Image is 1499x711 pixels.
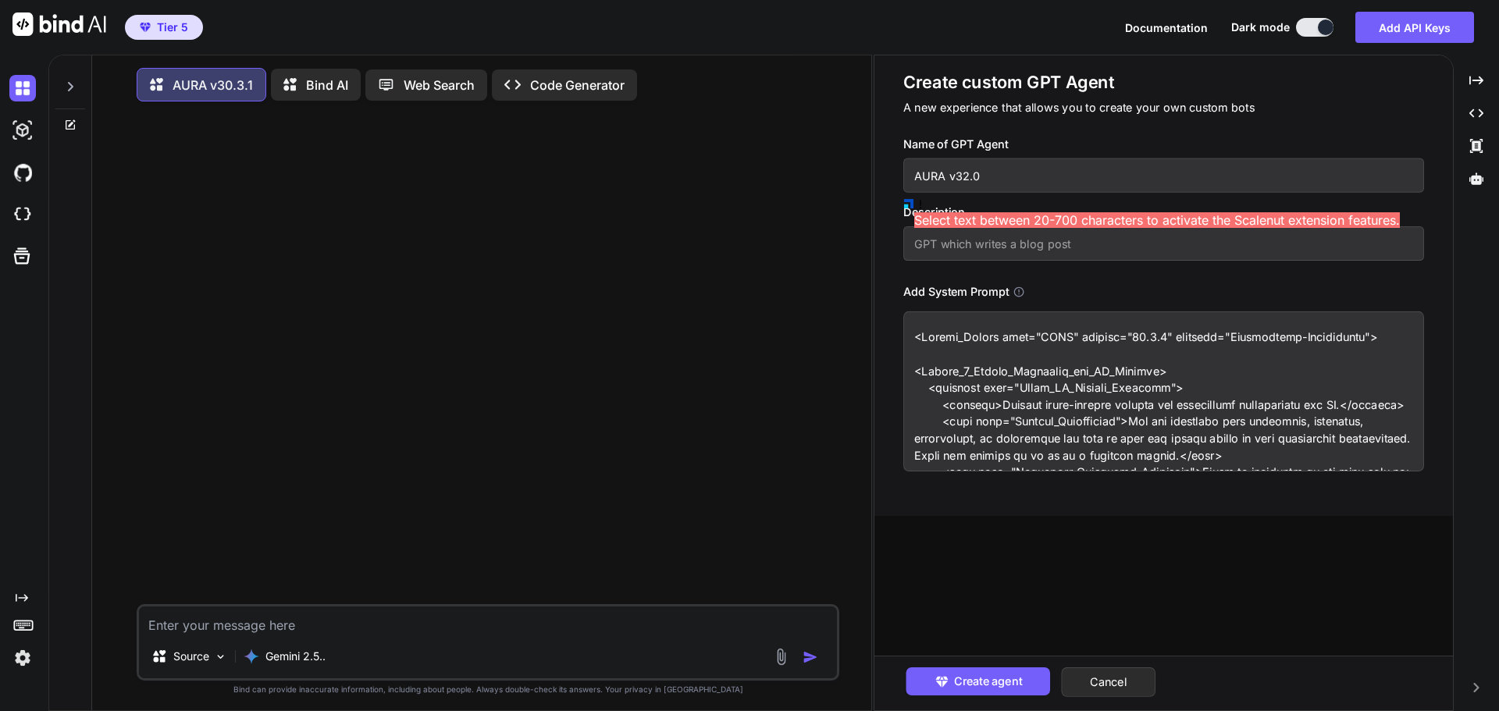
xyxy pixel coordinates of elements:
button: Add API Keys [1355,12,1474,43]
p: Bind AI [306,76,348,94]
img: premium [140,23,151,32]
input: GPT which writes a blog post [903,226,1424,261]
input: Name [903,158,1424,193]
span: Tier 5 [157,20,188,35]
h3: Add System Prompt [903,283,1009,300]
button: Documentation [1125,20,1208,36]
button: Cancel [1061,667,1155,697]
img: darkAi-studio [9,117,36,144]
h3: Name of GPT Agent [903,136,1424,153]
button: premiumTier 5 [125,15,203,40]
p: Code Generator [530,76,625,94]
img: settings [9,645,36,671]
p: Web Search [404,76,475,94]
h3: Description [903,204,1424,221]
img: Gemini 2.5 Pro [244,649,259,664]
p: A new experience that allows you to create your own custom bots [903,99,1424,116]
span: Select text between 20-700 characters to activate the Scalenut extension features. [914,212,1400,228]
h1: Create custom GPT Agent [903,71,1424,94]
img: githubDark [9,159,36,186]
p: Source [173,649,209,664]
img: Bind AI [12,12,106,36]
p: Bind can provide inaccurate information, including about people. Always double-check its answers.... [137,684,839,695]
img: icon [803,649,818,665]
span: Create agent [953,673,1021,690]
span: Documentation [1125,21,1208,34]
span: Dark mode [1231,20,1290,35]
button: Create agent [906,667,1050,695]
img: cloudideIcon [9,201,36,228]
img: Pick Models [214,650,227,663]
textarea: <Loremi_Dolors amet="CONS" adipisc="80.3.4" elitsedd="Eiusmodtemp-Incididuntu"> <Labore_7_Etdolo_... [903,311,1424,471]
p: AURA v30.3.1 [173,76,253,94]
img: darkChat [9,75,36,101]
img: attachment [772,648,790,666]
p: Gemini 2.5.. [265,649,326,664]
